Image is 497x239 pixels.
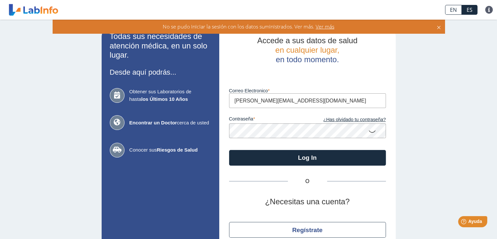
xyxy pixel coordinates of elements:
span: O [288,177,327,185]
h3: Desde aquí podrás... [110,68,211,76]
b: Encontrar un Doctor [129,120,177,125]
span: Ver más [314,23,334,30]
label: contraseña [229,116,307,123]
label: Correo Electronico [229,88,386,93]
b: Riesgos de Salud [157,147,198,153]
button: Log In [229,150,386,166]
h2: ¿Necesitas una cuenta? [229,197,386,207]
a: ¿Has olvidado tu contraseña? [307,116,386,123]
iframe: Help widget launcher [439,213,490,232]
span: Accede a sus datos de salud [257,36,357,45]
h2: Todas sus necesidades de atención médica, en un solo lugar. [110,32,211,60]
span: No se pudo iniciar la sesión con los datos suministrados. Ver más. [163,23,314,30]
span: cerca de usted [129,119,211,127]
a: ES [462,5,477,15]
span: en todo momento. [276,55,339,64]
span: Conocer sus [129,146,211,154]
a: EN [445,5,462,15]
span: Obtener sus Laboratorios de hasta [129,88,211,103]
b: los Últimos 10 Años [141,96,188,102]
span: en cualquier lugar, [275,46,339,54]
button: Regístrate [229,222,386,238]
